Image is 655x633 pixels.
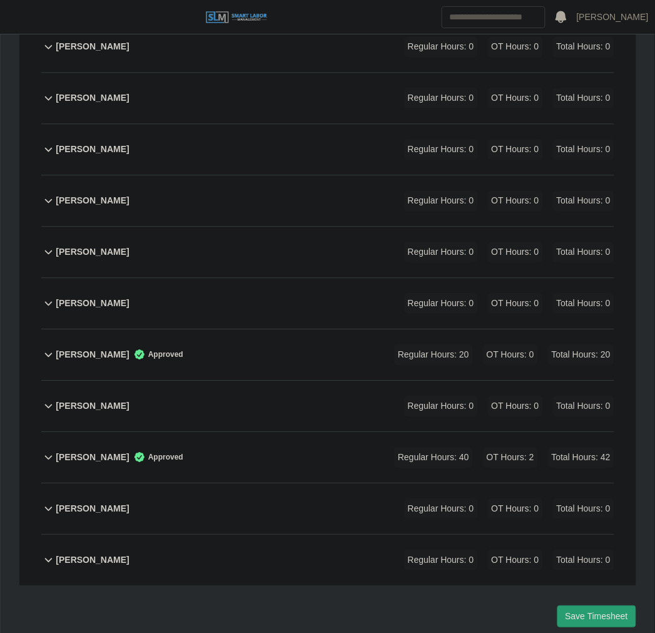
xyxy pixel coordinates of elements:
span: OT Hours: 0 [488,88,543,108]
span: Total Hours: 0 [553,396,614,416]
span: Total Hours: 0 [553,36,614,57]
b: [PERSON_NAME] [56,245,129,259]
b: [PERSON_NAME] [56,40,129,53]
b: [PERSON_NAME] [56,91,129,105]
span: Regular Hours: 0 [404,139,478,160]
button: [PERSON_NAME] Regular Hours: 0 OT Hours: 0 Total Hours: 0 [41,124,614,175]
span: Total Hours: 20 [548,344,614,365]
b: [PERSON_NAME] [56,451,129,464]
span: Total Hours: 42 [548,447,614,468]
button: [PERSON_NAME] Regular Hours: 0 OT Hours: 0 Total Hours: 0 [41,278,614,329]
a: [PERSON_NAME] [577,11,649,24]
button: [PERSON_NAME] Regular Hours: 0 OT Hours: 0 Total Hours: 0 [41,21,614,72]
button: Save Timesheet [557,605,636,627]
span: Total Hours: 0 [553,498,614,519]
span: Total Hours: 0 [553,139,614,160]
span: Approved [129,451,183,463]
button: [PERSON_NAME] Regular Hours: 0 OT Hours: 0 Total Hours: 0 [41,381,614,431]
span: OT Hours: 0 [488,190,543,211]
b: [PERSON_NAME] [56,502,129,515]
span: OT Hours: 0 [488,36,543,57]
b: [PERSON_NAME] [56,297,129,310]
span: Regular Hours: 0 [404,88,478,108]
span: Total Hours: 0 [553,88,614,108]
span: OT Hours: 0 [488,550,543,570]
span: Total Hours: 0 [553,242,614,262]
b: [PERSON_NAME] [56,143,129,156]
b: [PERSON_NAME] [56,194,129,207]
span: Regular Hours: 20 [394,344,473,365]
button: [PERSON_NAME] Regular Hours: 0 OT Hours: 0 Total Hours: 0 [41,535,614,585]
input: Search [442,6,546,28]
img: SLM Logo [205,11,268,24]
span: Total Hours: 0 [553,550,614,570]
span: OT Hours: 0 [488,242,543,262]
button: [PERSON_NAME] Regular Hours: 0 OT Hours: 0 Total Hours: 0 [41,175,614,226]
span: Regular Hours: 0 [404,190,478,211]
button: [PERSON_NAME] Approved Regular Hours: 20 OT Hours: 0 Total Hours: 20 [41,329,614,380]
span: Total Hours: 0 [553,190,614,211]
button: [PERSON_NAME] Regular Hours: 0 OT Hours: 0 Total Hours: 0 [41,483,614,534]
span: OT Hours: 0 [488,293,543,314]
button: [PERSON_NAME] Regular Hours: 0 OT Hours: 0 Total Hours: 0 [41,73,614,123]
span: Regular Hours: 0 [404,36,478,57]
span: OT Hours: 0 [488,498,543,519]
b: [PERSON_NAME] [56,553,129,567]
span: Regular Hours: 0 [404,242,478,262]
button: [PERSON_NAME] Approved Regular Hours: 40 OT Hours: 2 Total Hours: 42 [41,432,614,483]
b: [PERSON_NAME] [56,399,129,413]
span: OT Hours: 0 [483,344,538,365]
span: OT Hours: 2 [483,447,538,468]
span: OT Hours: 0 [488,139,543,160]
span: Total Hours: 0 [553,293,614,314]
span: Regular Hours: 0 [404,498,478,519]
button: [PERSON_NAME] Regular Hours: 0 OT Hours: 0 Total Hours: 0 [41,227,614,277]
span: Regular Hours: 0 [404,550,478,570]
span: Regular Hours: 0 [404,293,478,314]
span: Regular Hours: 40 [394,447,473,468]
span: Regular Hours: 0 [404,396,478,416]
span: OT Hours: 0 [488,396,543,416]
span: Approved [129,348,183,361]
b: [PERSON_NAME] [56,348,129,361]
